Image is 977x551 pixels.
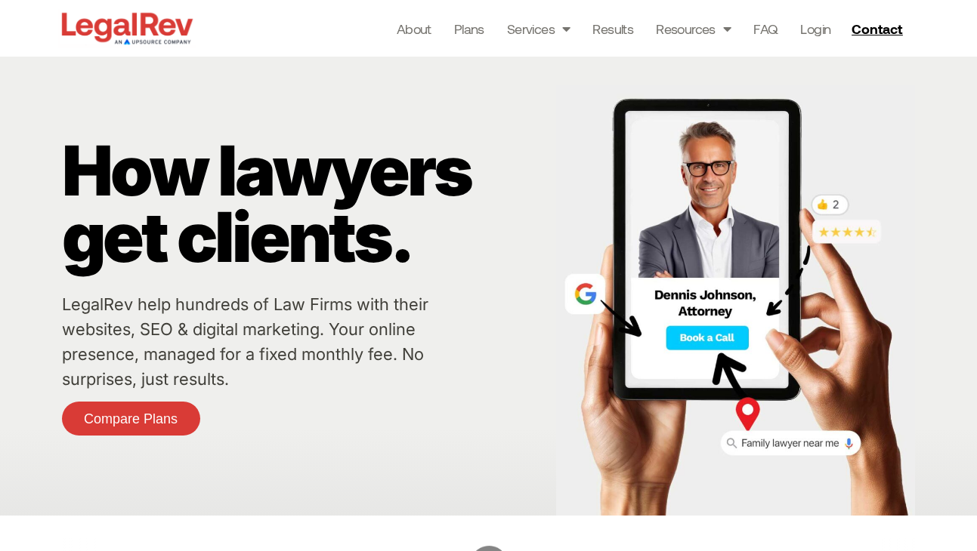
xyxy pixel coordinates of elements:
a: Resources [656,18,731,39]
nav: Menu [397,18,831,39]
a: Results [592,18,633,39]
a: LegalRev help hundreds of Law Firms with their websites, SEO & digital marketing. Your online pre... [62,294,428,389]
span: Contact [852,22,902,35]
a: Plans [454,18,484,39]
a: Compare Plans [62,402,200,436]
a: FAQ [753,18,778,39]
p: How lawyers get clients. [62,137,549,270]
a: Contact [846,17,912,41]
a: About [397,18,431,39]
a: Services [507,18,570,39]
span: Compare Plans [84,412,178,426]
a: Login [800,18,830,39]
